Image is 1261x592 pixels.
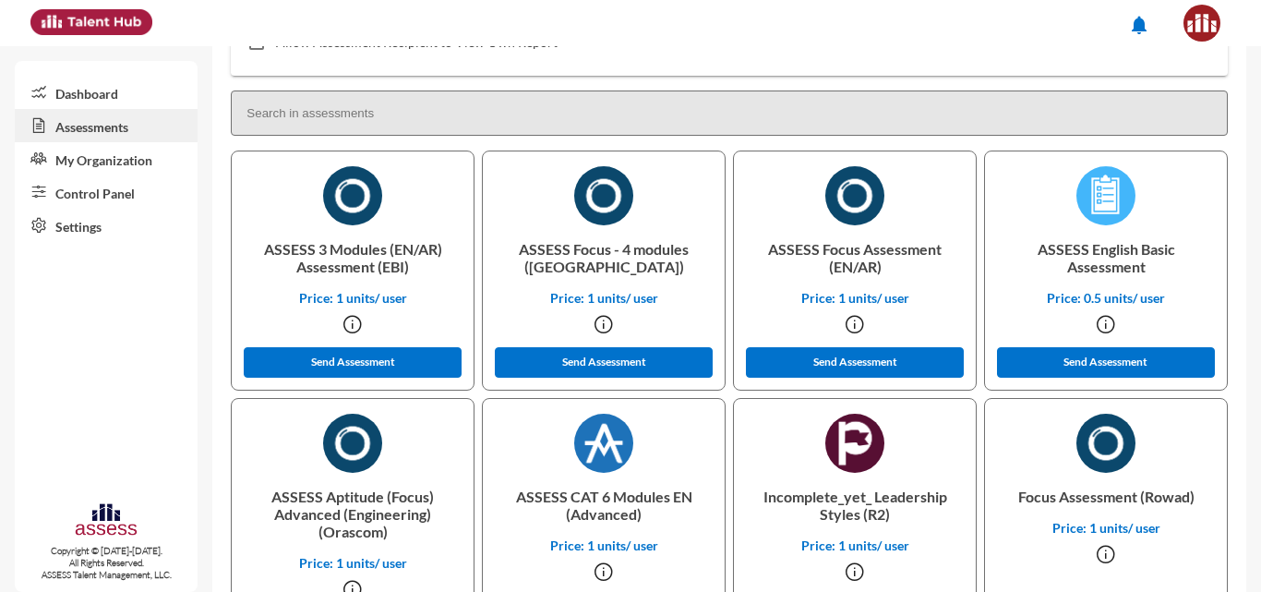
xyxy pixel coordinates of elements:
[749,225,961,290] p: ASSESS Focus Assessment (EN/AR)
[1000,520,1212,536] p: Price: 1 units/ user
[15,209,198,242] a: Settings
[15,175,198,209] a: Control Panel
[74,501,138,541] img: assesscompany-logo.png
[498,538,710,553] p: Price: 1 units/ user
[15,109,198,142] a: Assessments
[1000,473,1212,520] p: Focus Assessment (Rowad)
[231,91,1228,136] input: Search in assessments
[749,538,961,553] p: Price: 1 units/ user
[246,225,459,290] p: ASSESS 3 Modules (EN/AR) Assessment (EBI)
[749,290,961,306] p: Price: 1 units/ user
[997,347,1215,378] button: Send Assessment
[746,347,964,378] button: Send Assessment
[749,473,961,538] p: Incomplete_yet_ Leadership Styles (R2)
[1128,14,1150,36] mat-icon: notifications
[246,555,459,571] p: Price: 1 units/ user
[498,473,710,538] p: ASSESS CAT 6 Modules EN (Advanced)
[15,545,198,581] p: Copyright © [DATE]-[DATE]. All Rights Reserved. ASSESS Talent Management, LLC.
[246,290,459,306] p: Price: 1 units/ user
[495,347,713,378] button: Send Assessment
[15,142,198,175] a: My Organization
[498,225,710,290] p: ASSESS Focus - 4 modules ([GEOGRAPHIC_DATA])
[498,290,710,306] p: Price: 1 units/ user
[246,473,459,555] p: ASSESS Aptitude (Focus) Advanced (Engineering) (Orascom)
[15,76,198,109] a: Dashboard
[1000,225,1212,290] p: ASSESS English Basic Assessment
[1000,290,1212,306] p: Price: 0.5 units/ user
[244,347,462,378] button: Send Assessment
